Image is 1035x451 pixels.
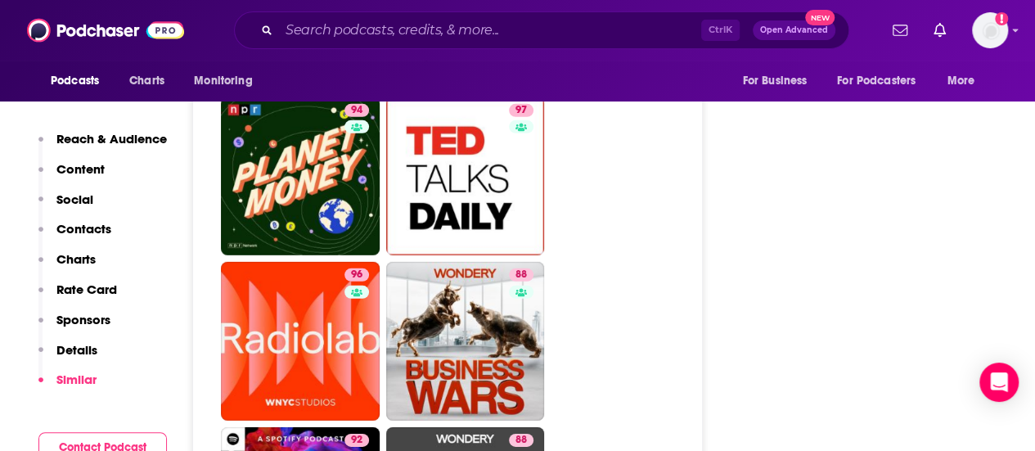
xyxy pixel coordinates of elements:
p: Rate Card [56,282,117,297]
span: 88 [515,432,527,449]
span: Logged in as MichaelSmart [972,12,1008,48]
a: 97 [386,97,545,256]
button: Reach & Audience [38,131,167,161]
a: Charts [119,65,174,97]
p: Reach & Audience [56,131,167,147]
button: Charts [38,251,96,282]
span: 96 [351,267,362,283]
div: Open Intercom Messenger [979,363,1019,402]
button: Show profile menu [972,12,1008,48]
p: Details [56,342,97,358]
a: 88 [509,268,533,282]
img: User Profile [972,12,1008,48]
span: New [805,10,835,25]
p: Similar [56,372,97,387]
a: 92 [344,434,369,447]
p: Sponsors [56,312,110,327]
button: open menu [182,65,273,97]
a: Show notifications dropdown [927,16,952,44]
div: Search podcasts, credits, & more... [234,11,849,49]
span: 97 [515,102,527,119]
button: Contacts [38,221,111,251]
span: Podcasts [51,70,99,92]
span: For Podcasters [837,70,916,92]
span: Ctrl K [701,20,740,41]
a: Show notifications dropdown [886,16,914,44]
a: 96 [221,262,380,421]
a: 96 [344,268,369,282]
input: Search podcasts, credits, & more... [279,17,701,43]
span: Monitoring [194,70,252,92]
button: open menu [826,65,939,97]
p: Content [56,161,105,177]
a: 88 [509,434,533,447]
span: 92 [351,432,362,449]
button: Similar [38,372,97,402]
span: Open Advanced [760,26,828,34]
span: Charts [129,70,164,92]
p: Contacts [56,221,111,237]
button: Sponsors [38,312,110,342]
span: For Business [742,70,807,92]
button: Rate Card [38,282,117,312]
span: 94 [351,102,362,119]
a: 88 [386,262,545,421]
p: Social [56,192,93,207]
button: Social [38,192,93,222]
span: 88 [515,267,527,283]
a: 94 [344,104,369,117]
svg: Add a profile image [995,12,1008,25]
button: open menu [39,65,120,97]
button: open menu [731,65,827,97]
a: 94 [221,97,380,256]
a: 97 [509,104,533,117]
button: Details [38,342,97,372]
img: Podchaser - Follow, Share and Rate Podcasts [27,15,184,46]
p: Charts [56,251,96,267]
button: Content [38,161,105,192]
button: open menu [936,65,996,97]
button: Open AdvancedNew [753,20,835,40]
span: More [947,70,975,92]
